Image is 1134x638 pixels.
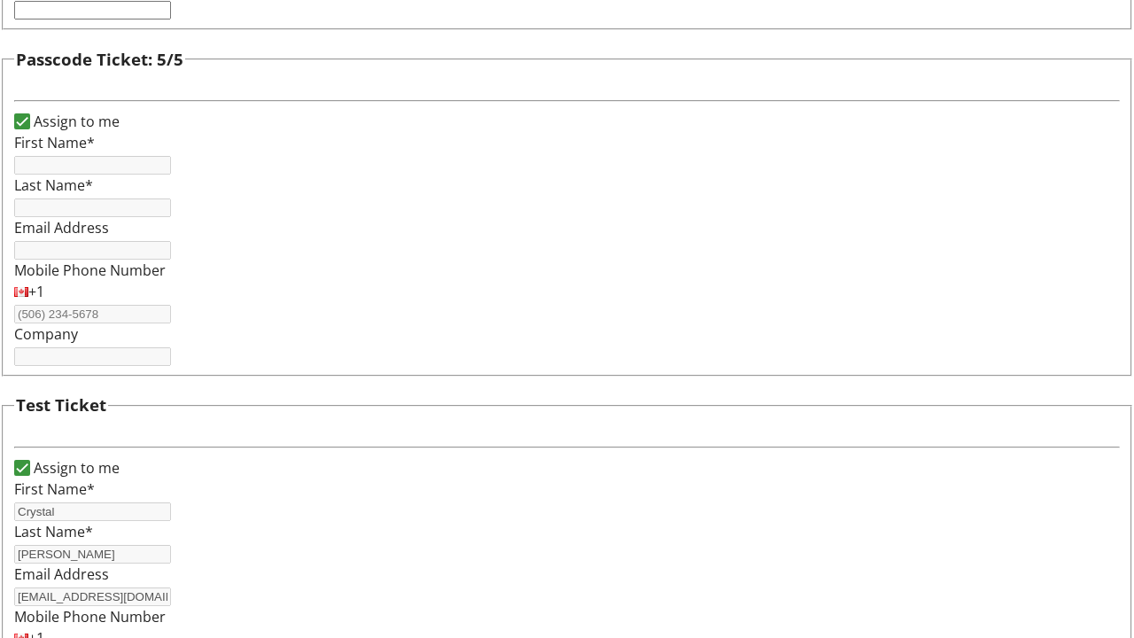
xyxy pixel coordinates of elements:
[14,133,95,152] label: First Name*
[30,111,120,132] label: Assign to me
[14,305,171,323] input: (506) 234-5678
[14,607,166,626] label: Mobile Phone Number
[14,522,93,541] label: Last Name*
[14,479,95,499] label: First Name*
[14,324,78,344] label: Company
[16,47,183,72] h3: Passcode Ticket: 5/5
[16,393,106,417] h3: Test Ticket
[30,457,120,478] label: Assign to me
[14,218,109,237] label: Email Address
[14,175,93,195] label: Last Name*
[14,564,109,584] label: Email Address
[14,261,166,280] label: Mobile Phone Number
